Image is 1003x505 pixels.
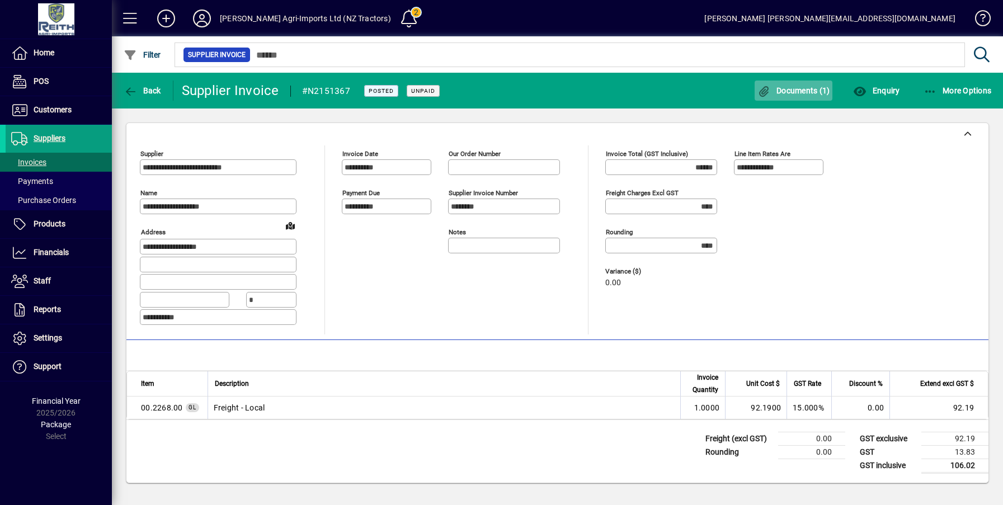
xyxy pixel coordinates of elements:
a: Products [6,210,112,238]
span: Financials [34,248,69,257]
td: 92.19 [889,397,988,419]
td: 0.00 [831,397,889,419]
span: Description [215,377,249,390]
mat-label: Freight charges excl GST [606,189,679,197]
span: Extend excl GST $ [920,377,974,390]
td: Freight - Local [208,397,681,419]
a: Purchase Orders [6,191,112,210]
a: Customers [6,96,112,124]
td: GST inclusive [854,459,921,473]
td: GST exclusive [854,432,921,445]
a: Knowledge Base [967,2,989,39]
td: 1.0000 [680,397,725,419]
span: Reports [34,305,61,314]
a: Financials [6,239,112,267]
span: GST Rate [794,377,821,390]
span: Enquiry [853,86,900,95]
div: [PERSON_NAME] [PERSON_NAME][EMAIL_ADDRESS][DOMAIN_NAME] [704,10,955,27]
span: GL [189,404,196,410]
span: POS [34,77,49,86]
mat-label: Our order number [449,150,501,158]
a: Support [6,353,112,381]
a: Invoices [6,153,112,172]
button: Documents (1) [755,81,833,101]
td: GST [854,445,921,459]
div: Supplier Invoice [182,82,279,100]
span: Staff [34,276,51,285]
a: Settings [6,324,112,352]
td: 0.00 [778,445,845,459]
mat-label: Notes [449,228,466,236]
span: Unit Cost $ [746,377,780,390]
span: Item [141,377,154,390]
a: Payments [6,172,112,191]
td: 92.1900 [725,397,787,419]
span: Home [34,48,54,57]
span: Suppliers [34,134,65,143]
span: More Options [924,86,992,95]
div: #N2151367 [302,82,350,100]
mat-label: Line item rates are [734,150,790,158]
button: Profile [184,8,220,29]
button: More Options [921,81,995,101]
mat-label: Name [140,189,157,197]
td: Freight (excl GST) [700,432,778,445]
button: Add [148,8,184,29]
mat-label: Rounding [606,228,633,236]
button: Enquiry [850,81,902,101]
span: Invoices [11,158,46,167]
a: Home [6,39,112,67]
mat-label: Invoice date [342,150,378,158]
mat-label: Invoice Total (GST inclusive) [606,150,688,158]
td: 106.02 [921,459,988,473]
span: Purchase Orders [11,196,76,205]
mat-label: Payment due [342,189,380,197]
span: Discount % [849,377,883,390]
span: Back [124,86,161,95]
mat-label: Supplier invoice number [449,189,518,197]
mat-label: Supplier [140,150,163,158]
app-page-header-button: Back [112,81,173,101]
span: 0.00 [605,279,621,287]
div: [PERSON_NAME] Agri-Imports Ltd (NZ Tractors) [220,10,391,27]
a: Staff [6,267,112,295]
span: Posted [369,87,394,95]
td: 15.000% [787,397,831,419]
td: 13.83 [921,445,988,459]
span: Filter [124,50,161,59]
span: Support [34,362,62,371]
span: Variance ($) [605,268,672,275]
span: Settings [34,333,62,342]
span: Financial Year [32,397,81,405]
span: Products [34,219,65,228]
span: Payments [11,177,53,186]
span: Package [41,420,71,429]
button: Back [121,81,164,101]
span: Documents (1) [757,86,830,95]
span: Customers [34,105,72,114]
a: POS [6,68,112,96]
span: Freight - Local [141,402,183,413]
td: 92.19 [921,432,988,445]
td: Rounding [700,445,778,459]
button: Filter [121,45,164,65]
a: View on map [281,216,299,234]
span: Unpaid [411,87,435,95]
span: Supplier Invoice [188,49,246,60]
span: Invoice Quantity [687,371,718,396]
td: 0.00 [778,432,845,445]
a: Reports [6,296,112,324]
